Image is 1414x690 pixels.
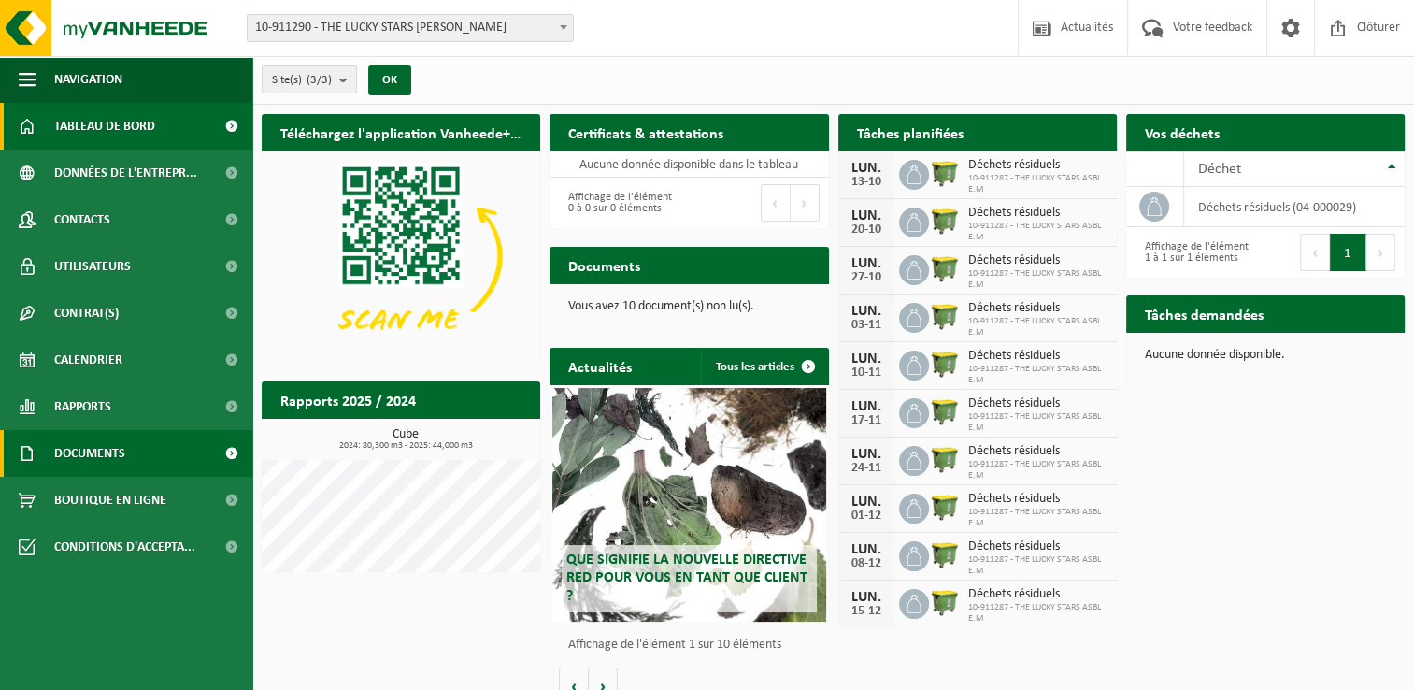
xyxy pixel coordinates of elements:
[1300,234,1330,271] button: Previous
[848,223,885,237] div: 20-10
[54,477,166,524] span: Boutique en ligne
[378,418,538,455] a: Consulter les rapports
[968,221,1107,243] span: 10-911287 - THE LUCKY STARS ASBL E.M
[968,444,1107,459] span: Déchets résiduels
[559,182,679,223] div: Affichage de l'élément 0 à 0 sur 0 éléments
[968,268,1107,291] span: 10-911287 - THE LUCKY STARS ASBL E.M
[848,367,885,380] div: 10-11
[968,206,1107,221] span: Déchets résiduels
[848,447,885,462] div: LUN.
[1126,295,1282,332] h2: Tâches demandées
[848,208,885,223] div: LUN.
[968,507,1107,529] span: 10-911287 - THE LUCKY STARS ASBL E.M
[1184,187,1405,227] td: déchets résiduels (04-000029)
[848,271,885,284] div: 27-10
[54,383,111,430] span: Rapports
[701,348,827,385] a: Tous les articles
[929,443,961,475] img: WB-1100-HPE-GN-50
[247,14,574,42] span: 10-911290 - THE LUCKY STARS E.M - RONSE
[761,184,791,222] button: Previous
[929,348,961,380] img: WB-1100-HPE-GN-50
[271,428,540,451] h3: Cube
[54,150,197,196] span: Données de l'entrepr...
[968,253,1107,268] span: Déchets résiduels
[1330,234,1366,271] button: 1
[54,524,195,570] span: Conditions d'accepta...
[848,557,885,570] div: 08-12
[968,158,1107,173] span: Déchets résiduels
[54,430,125,477] span: Documents
[550,114,742,151] h2: Certificats & attestations
[550,151,828,178] td: Aucune donnée disponible dans le tableau
[566,553,807,603] span: Que signifie la nouvelle directive RED pour vous en tant que client ?
[968,349,1107,364] span: Déchets résiduels
[54,196,110,243] span: Contacts
[791,184,820,222] button: Next
[54,103,155,150] span: Tableau de bord
[848,414,885,427] div: 17-11
[848,352,885,367] div: LUN.
[848,495,885,510] div: LUN.
[968,554,1107,577] span: 10-911287 - THE LUCKY STARS ASBL E.M
[968,587,1107,602] span: Déchets résiduels
[848,304,885,319] div: LUN.
[929,395,961,427] img: WB-1100-HPE-GN-50
[968,492,1107,507] span: Déchets résiduels
[929,205,961,237] img: WB-1100-HPE-GN-50
[1366,234,1395,271] button: Next
[968,316,1107,338] span: 10-911287 - THE LUCKY STARS ASBL E.M
[54,243,131,290] span: Utilisateurs
[262,151,540,361] img: Download de VHEPlus App
[248,15,573,41] span: 10-911290 - THE LUCKY STARS E.M - RONSE
[271,441,540,451] span: 2024: 80,300 m3 - 2025: 44,000 m3
[1198,162,1241,177] span: Déchet
[1135,232,1256,273] div: Affichage de l'élément 1 à 1 sur 1 éléments
[848,590,885,605] div: LUN.
[262,381,435,418] h2: Rapports 2025 / 2024
[272,66,332,94] span: Site(s)
[848,319,885,332] div: 03-11
[929,586,961,618] img: WB-1100-HPE-GN-50
[929,252,961,284] img: WB-1100-HPE-GN-50
[848,510,885,523] div: 01-12
[1145,349,1386,362] p: Aucune donnée disponible.
[568,639,819,652] p: Affichage de l'élément 1 sur 10 éléments
[838,114,982,151] h2: Tâches planifiées
[550,247,659,283] h2: Documents
[968,364,1107,386] span: 10-911287 - THE LUCKY STARS ASBL E.M
[307,74,332,86] count: (3/3)
[848,605,885,618] div: 15-12
[848,161,885,176] div: LUN.
[929,539,961,570] img: WB-1100-HPE-GN-50
[848,542,885,557] div: LUN.
[54,56,122,103] span: Navigation
[929,491,961,523] img: WB-1100-HPE-GN-50
[848,176,885,189] div: 13-10
[552,388,825,622] a: Que signifie la nouvelle directive RED pour vous en tant que client ?
[968,539,1107,554] span: Déchets résiduels
[848,256,885,271] div: LUN.
[968,411,1107,434] span: 10-911287 - THE LUCKY STARS ASBL E.M
[262,114,540,151] h2: Téléchargez l'application Vanheede+ maintenant!
[968,301,1107,316] span: Déchets résiduels
[550,348,650,384] h2: Actualités
[368,65,411,95] button: OK
[568,300,809,313] p: Vous avez 10 document(s) non lu(s).
[968,173,1107,195] span: 10-911287 - THE LUCKY STARS ASBL E.M
[968,459,1107,482] span: 10-911287 - THE LUCKY STARS ASBL E.M
[54,337,122,383] span: Calendrier
[968,396,1107,411] span: Déchets résiduels
[54,290,119,337] span: Contrat(s)
[262,65,357,93] button: Site(s)(3/3)
[1126,114,1238,151] h2: Vos déchets
[929,300,961,332] img: WB-1100-HPE-GN-50
[848,462,885,475] div: 24-11
[848,399,885,414] div: LUN.
[968,602,1107,625] span: 10-911287 - THE LUCKY STARS ASBL E.M
[929,157,961,189] img: WB-1100-HPE-GN-50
